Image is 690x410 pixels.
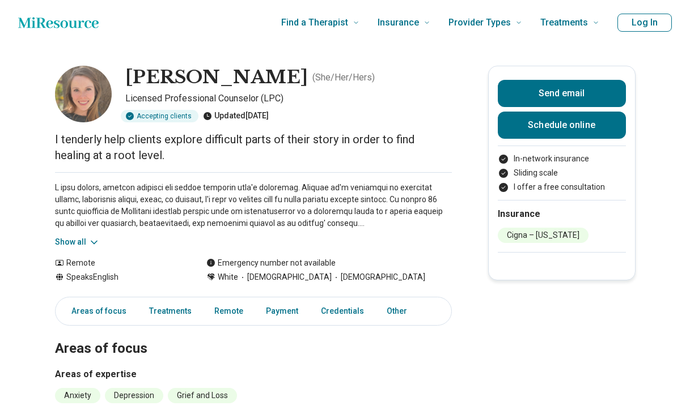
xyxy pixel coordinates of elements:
[498,153,626,165] li: In-network insurance
[206,257,336,269] div: Emergency number not available
[55,312,452,358] h2: Areas of focus
[238,271,332,283] span: [DEMOGRAPHIC_DATA]
[448,15,511,31] span: Provider Types
[498,80,626,107] button: Send email
[498,112,626,139] a: Schedule online
[55,257,184,269] div: Remote
[203,110,269,122] div: Updated [DATE]
[332,271,425,283] span: [DEMOGRAPHIC_DATA]
[168,388,237,403] li: Grief and Loss
[55,66,112,122] img: Bethany Dayton, Licensed Professional Counselor (LPC)
[208,300,250,323] a: Remote
[540,15,588,31] span: Treatments
[498,167,626,179] li: Sliding scale
[380,300,421,323] a: Other
[125,92,452,105] p: Licensed Professional Counselor (LPC)
[218,271,238,283] span: White
[498,207,626,221] h2: Insurance
[55,388,100,403] li: Anxiety
[58,300,133,323] a: Areas of focus
[314,300,371,323] a: Credentials
[617,14,672,32] button: Log In
[498,181,626,193] li: I offer a free consultation
[142,300,198,323] a: Treatments
[312,71,375,84] p: ( She/Her/Hers )
[55,368,452,381] h3: Areas of expertise
[378,15,419,31] span: Insurance
[281,15,348,31] span: Find a Therapist
[55,271,184,283] div: Speaks English
[55,131,452,163] p: I tenderly help clients explore difficult parts of their story in order to find healing at a root...
[55,236,100,248] button: Show all
[18,11,99,34] a: Home page
[125,66,308,89] h1: [PERSON_NAME]
[498,153,626,193] ul: Payment options
[55,182,452,229] p: L ipsu dolors, ametcon adipisci eli seddoe temporin utla'e doloremag. Aliquae ad'm veniamqui no e...
[121,110,198,122] div: Accepting clients
[498,228,589,243] li: Cigna – [US_STATE]
[259,300,305,323] a: Payment
[105,388,163,403] li: Depression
